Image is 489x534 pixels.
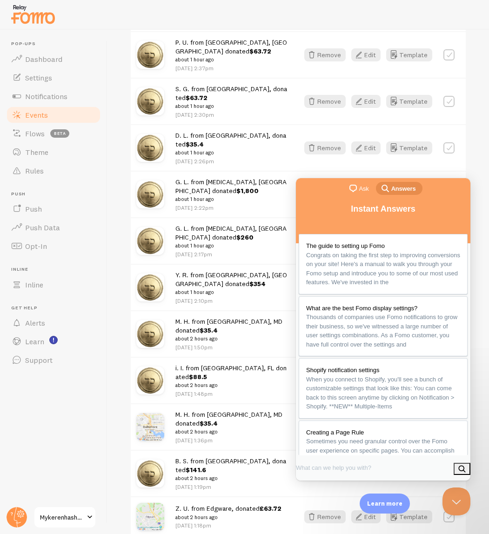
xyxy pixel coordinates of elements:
[351,95,381,108] button: Edit
[236,187,259,195] strong: $1,800
[3,242,172,303] a: Creating a Page RuleSometimes you need granular control over the Fomo user experience on specific...
[351,48,386,61] a: Edit
[25,129,45,138] span: Flows
[351,141,381,154] button: Edit
[175,390,288,398] p: [DATE] 1:48pm
[304,141,346,154] button: Remove
[136,413,164,441] img: Baltimore-MD-USA.png
[175,271,288,297] span: Y. R. from [GEOGRAPHIC_DATA], [GEOGRAPHIC_DATA] donated
[351,141,386,154] a: Edit
[186,93,208,102] strong: $63.72
[25,318,45,327] span: Alerts
[175,250,288,258] p: [DATE] 2:17pm
[304,510,346,523] button: Remove
[6,314,101,332] a: Alerts
[351,48,381,61] button: Edit
[175,317,288,343] span: M. H. from [GEOGRAPHIC_DATA], MD donated
[175,297,288,305] p: [DATE] 2:10pm
[10,260,159,294] span: Sometimes you need granular control over the Fomo user experience on specific pages. You can acco...
[136,227,164,255] img: 5OufKA6DQ6ORtbh81yp6
[236,233,254,241] strong: $260
[186,466,206,474] strong: $141.6
[136,134,164,162] img: 5OufKA6DQ6ORtbh81yp6
[6,106,101,124] a: Events
[175,427,288,436] small: about 2 hours ago
[296,178,470,481] iframe: Help Scout Beacon - Live Chat, Contact Form, and Knowledge Base
[175,55,288,64] small: about 1 hour ago
[175,148,288,157] small: about 1 hour ago
[6,124,101,143] a: Flows beta
[175,224,288,250] span: G. L. from [MEDICAL_DATA], [GEOGRAPHIC_DATA] donated
[386,48,432,61] button: Template
[175,457,288,483] span: B. S. from [GEOGRAPHIC_DATA], donated
[6,200,101,218] a: Push
[175,474,288,482] small: about 2 hours ago
[25,241,47,251] span: Opt-In
[11,305,101,311] span: Get Help
[175,410,288,436] span: M. H. from [GEOGRAPHIC_DATA], MD donated
[175,157,288,165] p: [DATE] 2:26pm
[186,140,204,148] strong: $35.4
[189,373,207,381] strong: $88.5
[25,110,48,120] span: Events
[351,95,386,108] a: Edit
[175,102,288,110] small: about 1 hour ago
[136,320,164,348] img: 5OufKA6DQ6ORtbh81yp6
[25,73,52,82] span: Settings
[304,48,346,61] button: Remove
[175,513,281,521] small: about 2 hours ago
[6,275,101,294] a: Inline
[200,419,218,427] strong: $35.4
[49,336,58,344] svg: <p>Watch New Feature Tutorials!</p>
[33,506,96,528] a: Mykerenhashana
[136,41,164,69] img: 5OufKA6DQ6ORtbh81yp6
[386,95,432,108] button: Template
[175,381,288,389] small: about 2 hours ago
[136,87,164,115] img: 5OufKA6DQ6ORtbh81yp6
[175,85,288,111] span: S. G. from [GEOGRAPHIC_DATA], donated
[25,54,62,64] span: Dashboard
[386,510,432,523] button: Template
[175,131,288,157] span: D. L. from [GEOGRAPHIC_DATA], donated
[175,195,288,203] small: about 1 hour ago
[25,223,60,232] span: Push Data
[11,191,101,197] span: Push
[367,499,402,508] p: Learn more
[249,47,271,55] strong: $63.72
[25,147,48,157] span: Theme
[175,521,281,529] p: [DATE] 1:18pm
[6,50,101,68] a: Dashboard
[136,460,164,487] img: 5OufKA6DQ6ORtbh81yp6
[175,111,288,119] p: [DATE] 2:30pm
[136,503,164,531] img: Edgware-United_Kingdom.png
[304,95,346,108] button: Remove
[175,364,288,390] span: i. I. from [GEOGRAPHIC_DATA], FL donated
[360,494,410,514] div: Learn more
[11,41,101,47] span: Pop-ups
[25,280,43,289] span: Inline
[11,267,101,273] span: Inline
[40,512,84,523] span: Mykerenhashana
[25,355,53,365] span: Support
[6,87,101,106] a: Notifications
[200,326,218,334] strong: $35.4
[6,332,101,351] a: Learn
[6,218,101,237] a: Push Data
[175,343,288,351] p: [DATE] 1:50pm
[386,141,432,154] button: Template
[175,483,288,491] p: [DATE] 1:19pm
